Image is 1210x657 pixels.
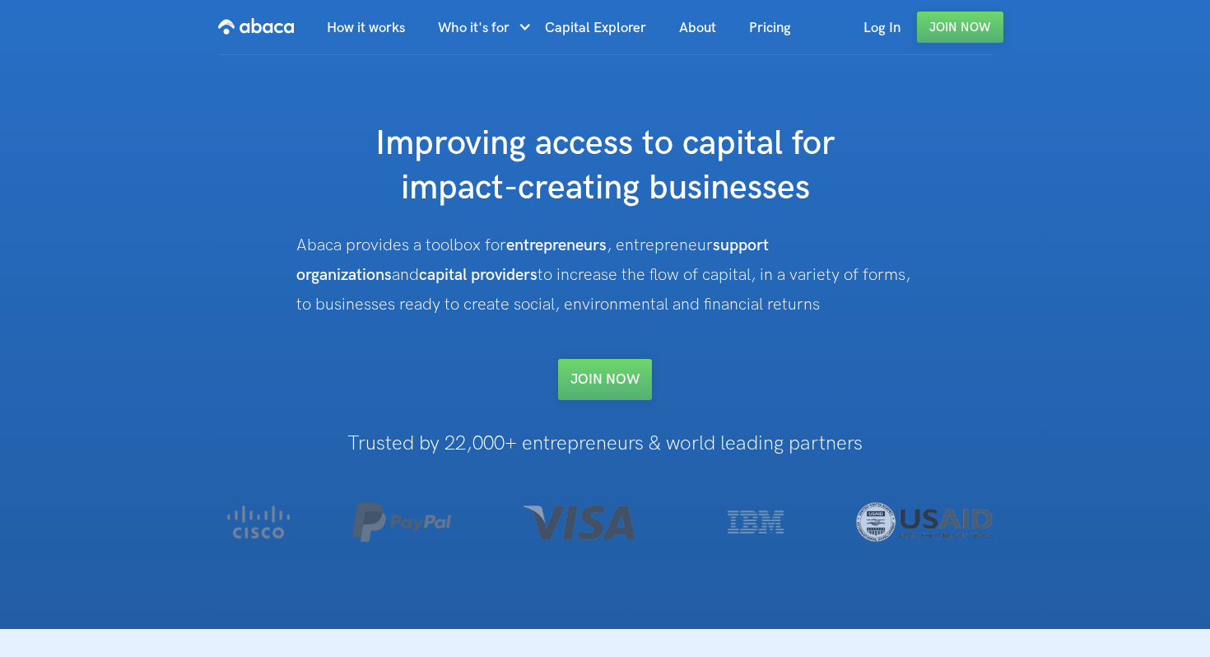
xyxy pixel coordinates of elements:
h1: Trusted by 22,000+ entrepreneurs & world leading partners [182,433,1029,454]
img: Abaca logo [218,13,294,40]
a: Join Now [917,12,1003,43]
div: Abaca provides a toolbox for , entrepreneur and to increase the flow of capital, in a variety of ... [296,231,914,319]
a: Join NOW [558,359,652,400]
h1: Improving access to capital for impact-creating businesses [276,122,934,211]
strong: capital providers [419,265,538,285]
strong: entrepreneurs [506,235,607,255]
